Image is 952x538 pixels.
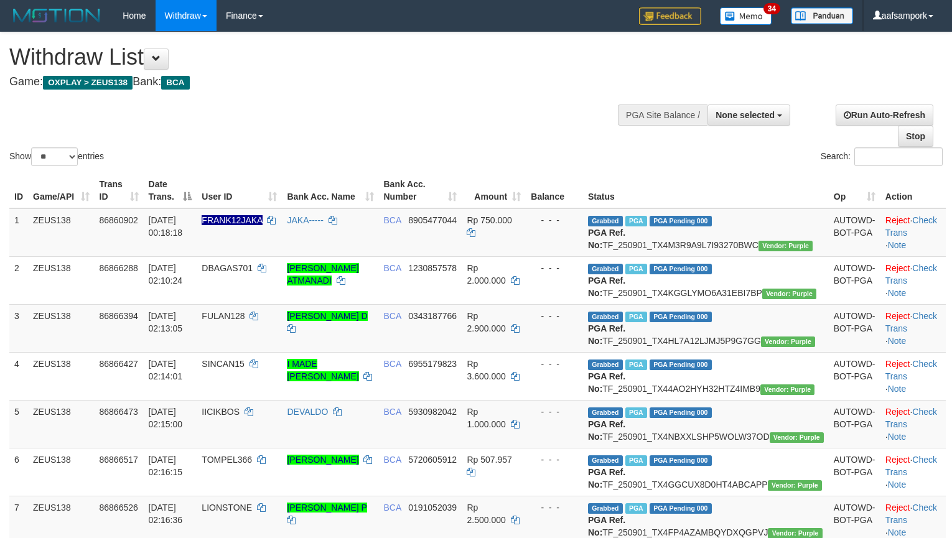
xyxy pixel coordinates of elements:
[28,352,95,400] td: ZEUS138
[202,407,240,417] span: IICIKBOS
[588,228,625,250] b: PGA Ref. No:
[588,359,623,370] span: Grabbed
[829,173,880,208] th: Op: activate to sort column ascending
[384,503,401,512] span: BCA
[287,215,323,225] a: JAKA-----
[408,311,457,321] span: Copy 0343187766 to clipboard
[583,448,829,496] td: TF_250901_TX4GGCUX8D0HT4ABCAPP
[885,311,910,321] a: Reject
[829,208,880,257] td: AUTOWD-BOT-PGA
[28,448,95,496] td: ZEUS138
[197,173,282,208] th: User ID: activate to sort column ascending
[885,455,910,465] a: Reject
[384,263,401,273] span: BCA
[625,359,647,370] span: Marked by aafpengsreynich
[467,215,511,225] span: Rp 750.000
[583,304,829,352] td: TF_250901_TX4HL7A12LJMJ5P9G7GG
[885,215,937,238] a: Check Trans
[854,147,943,166] input: Search:
[770,432,824,443] span: Vendor URL: https://trx4.1velocity.biz
[149,263,183,285] span: [DATE] 02:10:24
[531,310,578,322] div: - - -
[149,455,183,477] span: [DATE] 02:16:15
[28,173,95,208] th: Game/API: activate to sort column ascending
[716,110,775,120] span: None selected
[100,311,138,321] span: 86866394
[885,263,937,285] a: Check Trans
[625,216,647,226] span: Marked by aafpengsreynich
[202,311,245,321] span: FULAN128
[583,256,829,304] td: TF_250901_TX4KGGLYMO6A31EBI7BP
[588,503,623,514] span: Grabbed
[9,304,28,352] td: 3
[583,208,829,257] td: TF_250901_TX4M3R9A9L7I93270BWC
[885,503,937,525] a: Check Trans
[9,208,28,257] td: 1
[588,312,623,322] span: Grabbed
[408,503,457,512] span: Copy 0191052039 to clipboard
[9,6,104,25] img: MOTION_logo.png
[43,76,133,90] span: OXPLAY > ZEUS138
[760,384,814,395] span: Vendor URL: https://trx4.1velocity.biz
[149,311,183,333] span: [DATE] 02:13:05
[588,455,623,466] span: Grabbed
[639,7,701,25] img: Feedback.jpg
[100,215,138,225] span: 86860902
[531,501,578,514] div: - - -
[880,448,946,496] td: · ·
[583,352,829,400] td: TF_250901_TX44AO2HYH32HTZ4IMB9
[625,264,647,274] span: Marked by aafpengsreynich
[888,384,907,394] a: Note
[531,453,578,466] div: - - -
[761,336,815,347] span: Vendor URL: https://trx4.1velocity.biz
[650,407,712,418] span: PGA Pending
[650,216,712,226] span: PGA Pending
[100,263,138,273] span: 86866288
[885,359,910,369] a: Reject
[467,407,505,429] span: Rp 1.000.000
[379,173,462,208] th: Bank Acc. Number: activate to sort column ascending
[287,359,358,381] a: I MADE [PERSON_NAME]
[885,263,910,273] a: Reject
[888,288,907,298] a: Note
[28,304,95,352] td: ZEUS138
[829,400,880,448] td: AUTOWD-BOT-PGA
[408,455,457,465] span: Copy 5720605912 to clipboard
[885,503,910,512] a: Reject
[650,359,712,370] span: PGA Pending
[758,241,813,251] span: Vendor URL: https://trx4.1velocity.biz
[467,359,505,381] span: Rp 3.600.000
[880,304,946,352] td: · ·
[384,359,401,369] span: BCA
[28,256,95,304] td: ZEUS138
[287,407,328,417] a: DEVALDO
[588,467,625,489] b: PGA Ref. No:
[408,359,457,369] span: Copy 6955179823 to clipboard
[408,263,457,273] span: Copy 1230857578 to clipboard
[791,7,853,24] img: panduan.png
[588,264,623,274] span: Grabbed
[28,208,95,257] td: ZEUS138
[888,240,907,250] a: Note
[9,256,28,304] td: 2
[762,289,816,299] span: Vendor URL: https://trx4.1velocity.biz
[836,104,933,126] a: Run Auto-Refresh
[462,173,526,208] th: Amount: activate to sort column ascending
[384,455,401,465] span: BCA
[28,400,95,448] td: ZEUS138
[625,407,647,418] span: Marked by aafpengsreynich
[625,455,647,466] span: Marked by aafpengsreynich
[588,276,625,298] b: PGA Ref. No:
[526,173,583,208] th: Balance
[625,503,647,514] span: Marked by aafpengsreynich
[202,263,253,273] span: DBAGAS701
[149,503,183,525] span: [DATE] 02:16:36
[880,208,946,257] td: · ·
[888,480,907,489] a: Note
[95,173,144,208] th: Trans ID: activate to sort column ascending
[588,419,625,442] b: PGA Ref. No:
[202,215,262,225] span: Nama rekening ada tanda titik/strip, harap diedit
[583,173,829,208] th: Status
[9,400,28,448] td: 5
[880,352,946,400] td: · ·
